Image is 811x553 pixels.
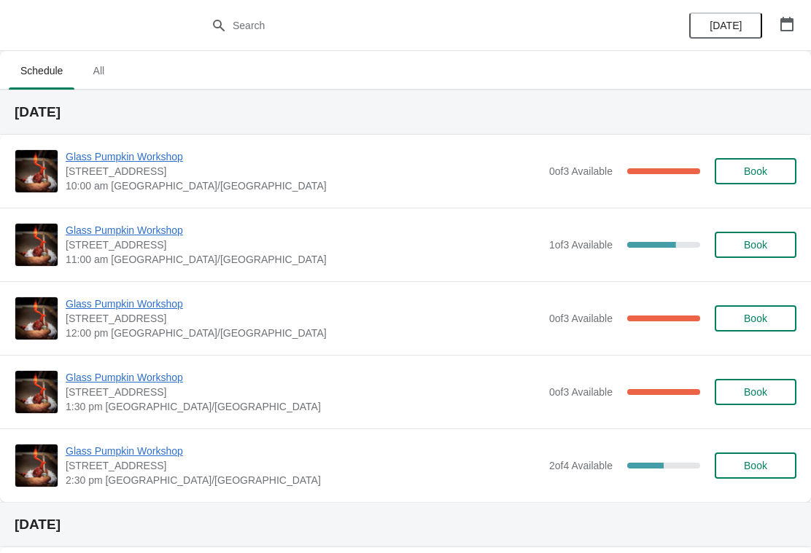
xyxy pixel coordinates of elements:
span: [STREET_ADDRESS] [66,164,542,179]
img: Glass Pumpkin Workshop | Cumbria Crystal, Canal Street, Ulverston LA12 7LB, UK | 2:30 pm Europe/L... [15,444,58,487]
button: Book [715,452,796,479]
span: 1 of 3 Available [549,239,613,251]
button: Book [715,232,796,258]
span: Book [744,386,767,398]
button: Book [715,158,796,184]
span: Book [744,239,767,251]
span: 0 of 3 Available [549,386,613,398]
img: Glass Pumpkin Workshop | Cumbria Crystal, Canal Street, Ulverston LA12 7LB, UK | 12:00 pm Europe/... [15,297,58,340]
span: Book [744,165,767,177]
span: Schedule [9,58,74,84]
span: Glass Pumpkin Workshop [66,149,542,164]
span: 0 of 3 Available [549,313,613,324]
h2: [DATE] [15,105,796,119]
button: [DATE] [689,12,762,39]
span: [DATE] [710,20,742,31]
h2: [DATE] [15,517,796,532]
span: [STREET_ADDRESS] [66,311,542,326]
img: Glass Pumpkin Workshop | Cumbria Crystal, Canal Street, Ulverston LA12 7LB, UK | 11:00 am Europe/... [15,224,58,266]
img: Glass Pumpkin Workshop | Cumbria Crystal, Canal Street, Ulverston LA12 7LB, UK | 1:30 pm Europe/L... [15,371,58,413]
span: [STREET_ADDRESS] [66,238,542,252]
button: Book [715,379,796,405]
span: [STREET_ADDRESS] [66,458,542,473]
span: 0 of 3 Available [549,165,613,177]
span: Glass Pumpkin Workshop [66,223,542,238]
span: 1:30 pm [GEOGRAPHIC_DATA]/[GEOGRAPHIC_DATA] [66,399,542,414]
span: Glass Pumpkin Workshop [66,297,542,311]
span: 2:30 pm [GEOGRAPHIC_DATA]/[GEOGRAPHIC_DATA] [66,473,542,487]
span: 11:00 am [GEOGRAPHIC_DATA]/[GEOGRAPHIC_DATA] [66,252,542,267]
span: Glass Pumpkin Workshop [66,370,542,385]
span: 10:00 am [GEOGRAPHIC_DATA]/[GEOGRAPHIC_DATA] [66,179,542,193]
input: Search [232,12,608,39]
span: [STREET_ADDRESS] [66,385,542,399]
span: Book [744,460,767,471]
img: Glass Pumpkin Workshop | Cumbria Crystal, Canal Street, Ulverston LA12 7LB, UK | 10:00 am Europe/... [15,150,58,192]
span: 2 of 4 Available [549,460,613,471]
span: 12:00 pm [GEOGRAPHIC_DATA]/[GEOGRAPHIC_DATA] [66,326,542,340]
button: Book [715,305,796,332]
span: Book [744,313,767,324]
span: Glass Pumpkin Workshop [66,444,542,458]
span: All [80,58,117,84]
